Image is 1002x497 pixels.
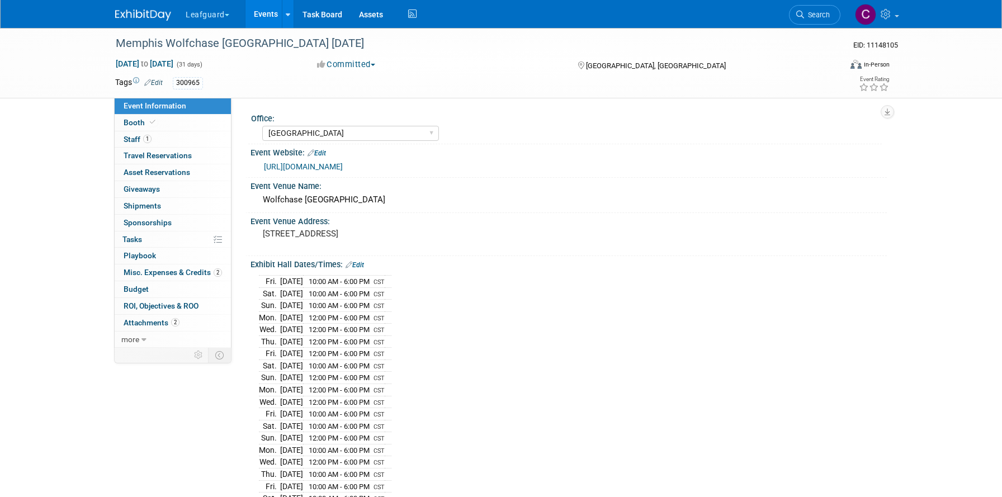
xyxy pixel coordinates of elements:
span: Playbook [124,251,156,260]
span: 12:00 PM - 6:00 PM [309,386,370,394]
span: Staff [124,135,152,144]
div: 300965 [173,77,203,89]
td: [DATE] [280,384,303,396]
span: 2 [214,268,222,277]
span: 10:00 AM - 6:00 PM [309,482,370,491]
span: CST [374,387,385,394]
td: [DATE] [280,335,303,348]
div: Event Website: [250,144,887,159]
span: 10:00 AM - 6:00 PM [309,277,370,286]
td: Mon. [259,311,280,324]
span: ROI, Objectives & ROO [124,301,198,310]
td: Mon. [259,384,280,396]
td: Fri. [259,480,280,493]
span: CST [374,471,385,479]
td: Fri. [259,275,280,287]
td: [DATE] [280,420,303,432]
span: CST [374,399,385,406]
a: Giveaways [115,181,231,197]
a: Attachments2 [115,315,231,331]
div: Event Rating [859,77,889,82]
span: CST [374,302,385,310]
td: Sat. [259,420,280,432]
td: Sun. [259,372,280,384]
a: Budget [115,281,231,297]
span: Budget [124,285,149,294]
span: (31 days) [176,61,202,68]
a: ROI, Objectives & ROO [115,298,231,314]
span: 10:00 AM - 6:00 PM [309,290,370,298]
span: CST [374,291,385,298]
i: Booth reservation complete [150,119,155,125]
td: Wed. [259,396,280,408]
span: Tasks [122,235,142,244]
span: CST [374,363,385,370]
span: 10:00 AM - 6:00 PM [309,422,370,430]
a: Tasks [115,231,231,248]
span: 10:00 AM - 6:00 PM [309,301,370,310]
span: 12:00 PM - 6:00 PM [309,434,370,442]
div: Wolfchase [GEOGRAPHIC_DATA] [259,191,878,209]
a: Staff1 [115,131,231,148]
span: Giveaways [124,184,160,193]
span: 1 [143,135,152,143]
span: to [139,59,150,68]
td: Fri. [259,348,280,360]
span: more [121,335,139,344]
a: Asset Reservations [115,164,231,181]
td: Wed. [259,324,280,336]
td: [DATE] [280,348,303,360]
td: Mon. [259,444,280,456]
td: Sun. [259,300,280,312]
span: 12:00 PM - 6:00 PM [309,325,370,334]
span: 10:00 AM - 6:00 PM [309,446,370,455]
td: [DATE] [280,275,303,287]
span: CST [374,375,385,382]
td: [DATE] [280,311,303,324]
span: CST [374,315,385,322]
span: Event Information [124,101,186,110]
td: [DATE] [280,300,303,312]
td: [DATE] [280,432,303,444]
pre: [STREET_ADDRESS] [263,229,503,239]
a: Booth [115,115,231,131]
span: CST [374,447,385,455]
div: Event Venue Name: [250,178,887,192]
td: [DATE] [280,408,303,420]
td: Thu. [259,468,280,480]
a: Shipments [115,198,231,214]
a: more [115,332,231,348]
div: Event Format [774,58,890,75]
span: CST [374,278,385,286]
span: Event ID: 11148105 [853,41,898,49]
span: Attachments [124,318,179,327]
td: [DATE] [280,444,303,456]
td: Personalize Event Tab Strip [189,348,209,362]
a: Edit [346,261,364,269]
span: Misc. Expenses & Credits [124,268,222,277]
td: [DATE] [280,396,303,408]
td: Thu. [259,335,280,348]
span: Shipments [124,201,161,210]
div: In-Person [863,60,890,69]
td: Wed. [259,456,280,468]
span: 12:00 PM - 6:00 PM [309,314,370,322]
img: Format-Inperson.png [850,60,862,69]
td: [DATE] [280,468,303,480]
div: Exhibit Hall Dates/Times: [250,256,887,271]
span: CST [374,339,385,346]
span: CST [374,459,385,466]
span: 2 [171,318,179,326]
span: CST [374,423,385,430]
td: [DATE] [280,372,303,384]
span: 12:00 PM - 6:00 PM [309,373,370,382]
span: 12:00 PM - 6:00 PM [309,338,370,346]
td: [DATE] [280,480,303,493]
span: Booth [124,118,158,127]
a: Event Information [115,98,231,114]
a: Playbook [115,248,231,264]
button: Committed [313,59,380,70]
td: Toggle Event Tabs [209,348,231,362]
span: Travel Reservations [124,151,192,160]
a: Misc. Expenses & Credits2 [115,264,231,281]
